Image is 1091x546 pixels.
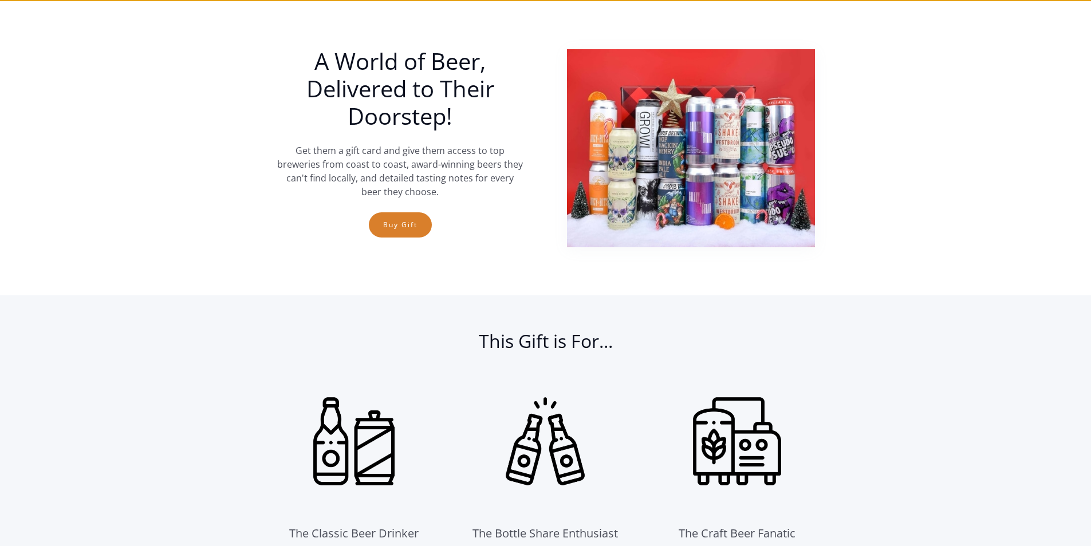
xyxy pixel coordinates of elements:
div: The Bottle Share Enthusiast [472,524,618,543]
a: Buy Gift [369,212,432,238]
div: The Craft Beer Fanatic [679,524,795,543]
div: The Classic Beer Drinker [289,524,419,543]
h1: A World of Beer, Delivered to Their Doorstep! [277,48,524,130]
p: Get them a gift card and give them access to top breweries from coast to coast, award-winning bee... [277,144,524,199]
h2: This Gift is For... [277,330,815,364]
